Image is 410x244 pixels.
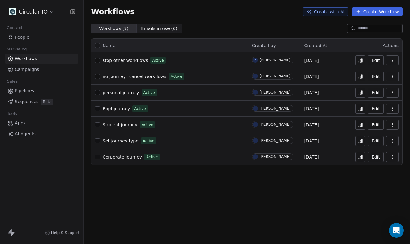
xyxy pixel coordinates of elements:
[103,42,115,49] span: Name
[15,88,34,94] span: Pipelines
[254,74,256,79] div: F
[19,8,48,16] span: Circular IQ
[368,88,384,98] button: Edit
[5,97,78,107] a: SequencesBeta
[141,25,177,32] span: Emails in use ( 6 )
[103,90,139,95] span: personal journey
[368,55,384,65] button: Edit
[254,90,256,95] div: F
[4,23,27,33] span: Contacts
[103,155,142,159] span: Corporate journey
[103,138,139,143] span: Set journey type
[5,86,78,96] a: Pipelines
[254,122,256,127] div: F
[51,230,80,235] span: Help & Support
[15,34,29,41] span: People
[9,8,16,15] img: Linlkedin%20LogoMark.png
[15,66,39,73] span: Campaigns
[304,106,319,112] span: [DATE]
[254,154,256,159] div: F
[304,138,319,144] span: [DATE]
[368,120,384,130] button: Edit
[143,138,154,144] span: Active
[4,109,20,118] span: Tools
[254,106,256,111] div: F
[103,57,148,63] a: stop other workflows
[134,106,146,111] span: Active
[103,138,139,144] a: Set journey type
[4,77,20,86] span: Sales
[103,122,137,127] span: Student journey
[304,57,319,63] span: [DATE]
[304,43,327,48] span: Created At
[103,106,130,112] a: Big4 journey
[15,131,36,137] span: AI Agents
[254,58,256,63] div: F
[91,7,134,16] span: Workflows
[260,155,291,159] div: [PERSON_NAME]
[389,223,404,238] div: Open Intercom Messenger
[143,90,155,95] span: Active
[254,138,256,143] div: F
[103,89,139,96] a: personal journey
[7,7,55,17] button: Circular IQ
[41,99,53,105] span: Beta
[146,154,158,160] span: Active
[103,74,166,79] span: no journey_ cancel workflows
[260,106,291,111] div: [PERSON_NAME]
[260,90,291,94] div: [PERSON_NAME]
[304,89,319,96] span: [DATE]
[304,73,319,80] span: [DATE]
[45,230,80,235] a: Help & Support
[103,73,166,80] a: no journey_ cancel workflows
[103,58,148,63] span: stop other workflows
[5,32,78,42] a: People
[5,64,78,75] a: Campaigns
[260,138,291,143] div: [PERSON_NAME]
[5,129,78,139] a: AI Agents
[103,154,142,160] a: Corporate journey
[368,152,384,162] button: Edit
[142,122,153,128] span: Active
[15,120,26,126] span: Apps
[352,7,403,16] button: Create Workflow
[303,7,348,16] button: Create with AI
[171,74,182,79] span: Active
[304,154,319,160] span: [DATE]
[152,58,164,63] span: Active
[252,43,276,48] span: Created by
[15,98,38,105] span: Sequences
[260,122,291,127] div: [PERSON_NAME]
[5,54,78,64] a: Workflows
[103,106,130,111] span: Big4 journey
[383,43,399,48] span: Actions
[368,104,384,114] button: Edit
[15,55,37,62] span: Workflows
[5,118,78,128] a: Apps
[103,122,137,128] a: Student journey
[368,136,384,146] button: Edit
[260,74,291,78] div: [PERSON_NAME]
[368,72,384,81] button: Edit
[304,122,319,128] span: [DATE]
[260,58,291,62] div: [PERSON_NAME]
[4,45,29,54] span: Marketing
